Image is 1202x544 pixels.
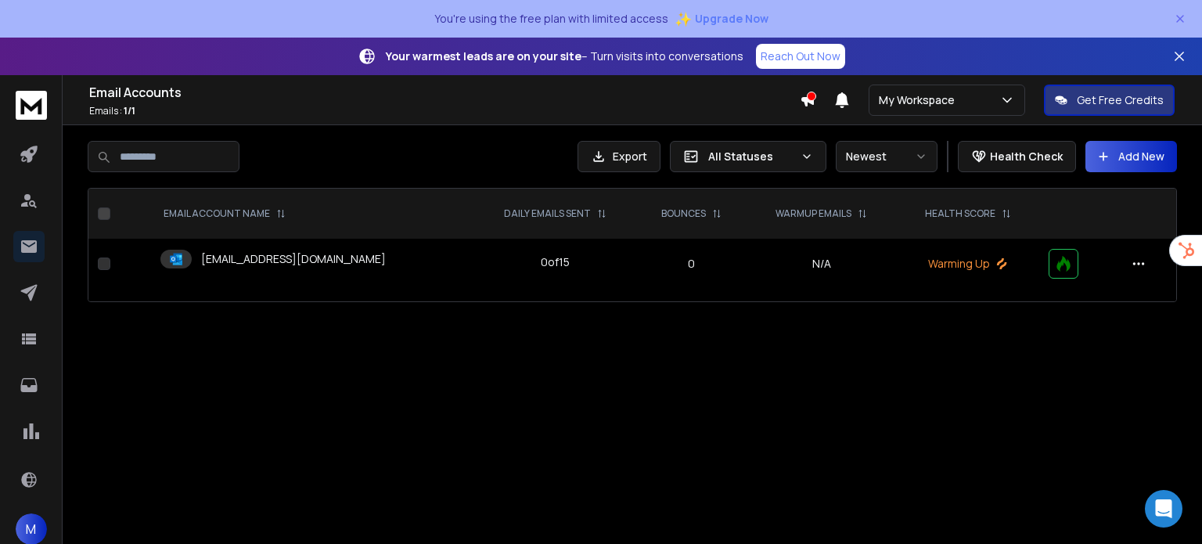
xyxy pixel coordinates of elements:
p: – Turn visits into conversations [386,49,743,64]
button: ✨Upgrade Now [675,3,768,34]
p: Get Free Credits [1077,92,1164,108]
p: WARMUP EMAILS [776,207,851,220]
button: Export [578,141,660,172]
button: Newest [836,141,937,172]
p: Warming Up [906,256,1031,272]
button: Get Free Credits [1044,85,1175,116]
p: BOUNCES [661,207,706,220]
img: logo [16,91,47,120]
div: Open Intercom Messenger [1145,490,1182,528]
span: ✨ [675,8,692,30]
td: N/A [747,239,897,289]
h1: Email Accounts [89,83,800,102]
div: EMAIL ACCOUNT NAME [164,207,286,220]
span: 1 / 1 [124,104,135,117]
p: All Statuses [708,149,794,164]
p: HEALTH SCORE [925,207,995,220]
p: Reach Out Now [761,49,840,64]
p: 0 [646,256,737,272]
p: DAILY EMAILS SENT [504,207,591,220]
p: My Workspace [879,92,961,108]
span: Upgrade Now [695,11,768,27]
p: Health Check [990,149,1063,164]
a: Reach Out Now [756,44,845,69]
p: You're using the free plan with limited access [434,11,668,27]
button: Add New [1085,141,1177,172]
strong: Your warmest leads are on your site [386,49,581,63]
p: [EMAIL_ADDRESS][DOMAIN_NAME] [201,251,386,267]
div: 0 of 15 [541,254,570,270]
p: Emails : [89,105,800,117]
button: Health Check [958,141,1076,172]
